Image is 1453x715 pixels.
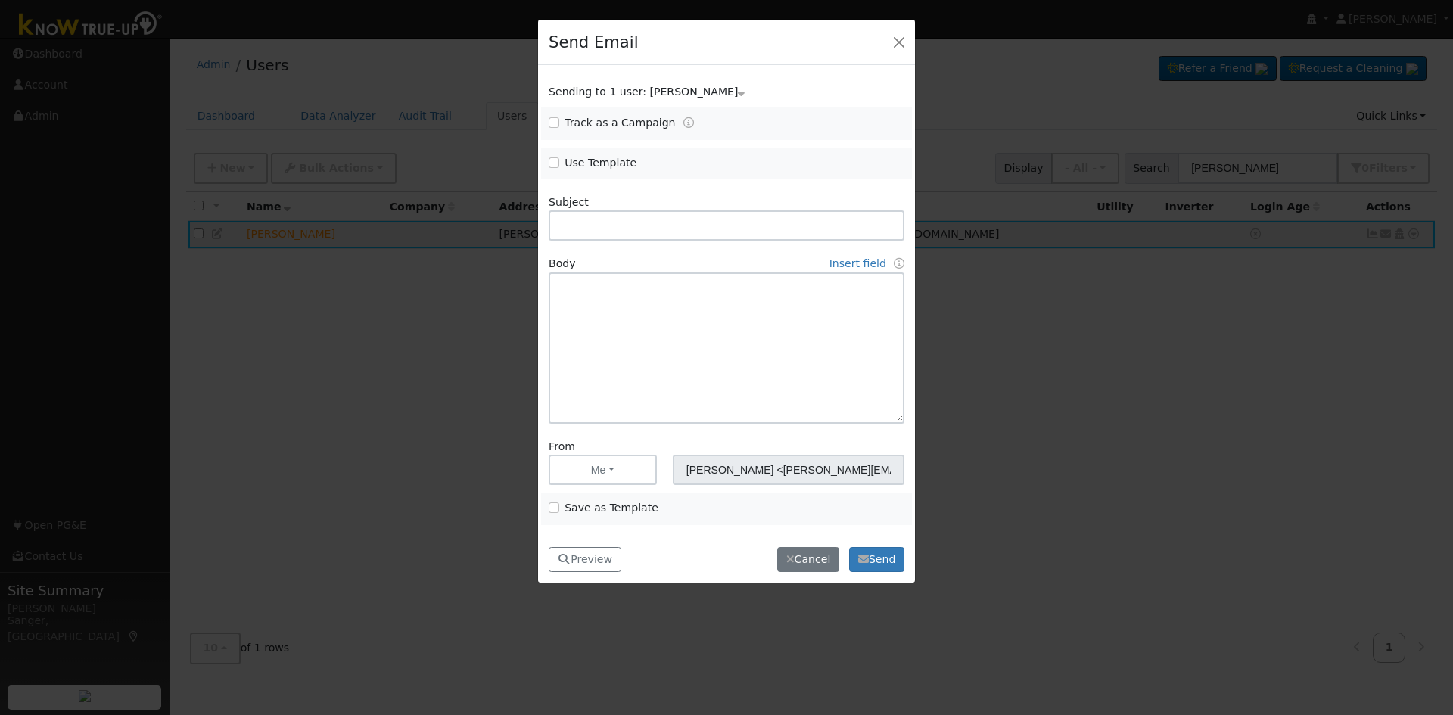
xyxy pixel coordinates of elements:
[549,256,576,272] label: Body
[549,194,589,210] label: Subject
[549,157,559,168] input: Use Template
[894,257,904,269] a: Fields
[829,257,886,269] a: Insert field
[549,547,621,573] button: Preview
[549,502,559,513] input: Save as Template
[549,455,657,485] button: Me
[541,84,913,100] div: Show users
[565,155,636,171] label: Use Template
[683,117,694,129] a: Tracking Campaigns
[549,30,638,54] h4: Send Email
[777,547,839,573] button: Cancel
[565,500,658,516] label: Save as Template
[849,547,904,573] button: Send
[549,117,559,128] input: Track as a Campaign
[565,115,675,131] label: Track as a Campaign
[549,439,575,455] label: From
